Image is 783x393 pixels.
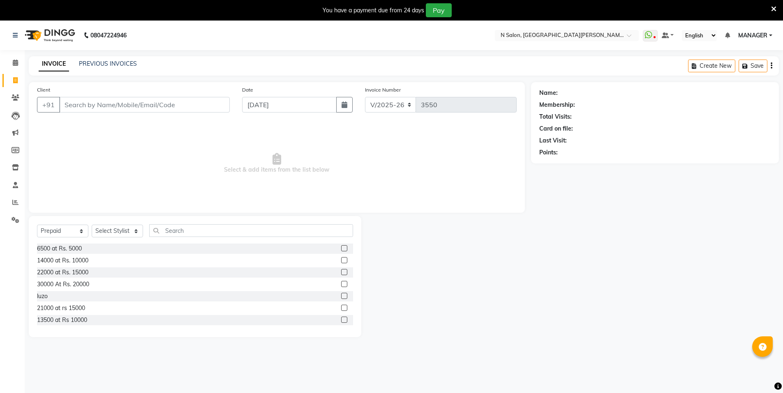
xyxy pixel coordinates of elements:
[37,256,88,265] div: 14000 at Rs. 10000
[365,86,401,94] label: Invoice Number
[37,292,48,301] div: luzo
[37,122,517,205] span: Select & add items from the list below
[37,304,85,313] div: 21000 at rs 15000
[539,136,567,145] div: Last Visit:
[323,6,424,15] div: You have a payment due from 24 days
[748,360,775,385] iframe: chat widget
[37,268,88,277] div: 22000 at Rs. 15000
[539,113,572,121] div: Total Visits:
[37,86,50,94] label: Client
[539,101,575,109] div: Membership:
[37,280,89,289] div: 30000 At Rs. 20000
[539,148,558,157] div: Points:
[37,316,87,324] div: 13500 at Rs 10000
[739,60,767,72] button: Save
[37,244,82,253] div: 6500 at Rs. 5000
[426,3,452,17] button: Pay
[738,31,767,40] span: MANAGER
[149,224,353,237] input: Search
[90,24,127,47] b: 08047224946
[688,60,735,72] button: Create New
[79,60,137,67] a: PREVIOUS INVOICES
[242,86,253,94] label: Date
[539,89,558,97] div: Name:
[539,124,573,133] div: Card on file:
[37,97,60,113] button: +91
[21,24,77,47] img: logo
[39,57,69,71] a: INVOICE
[59,97,230,113] input: Search by Name/Mobile/Email/Code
